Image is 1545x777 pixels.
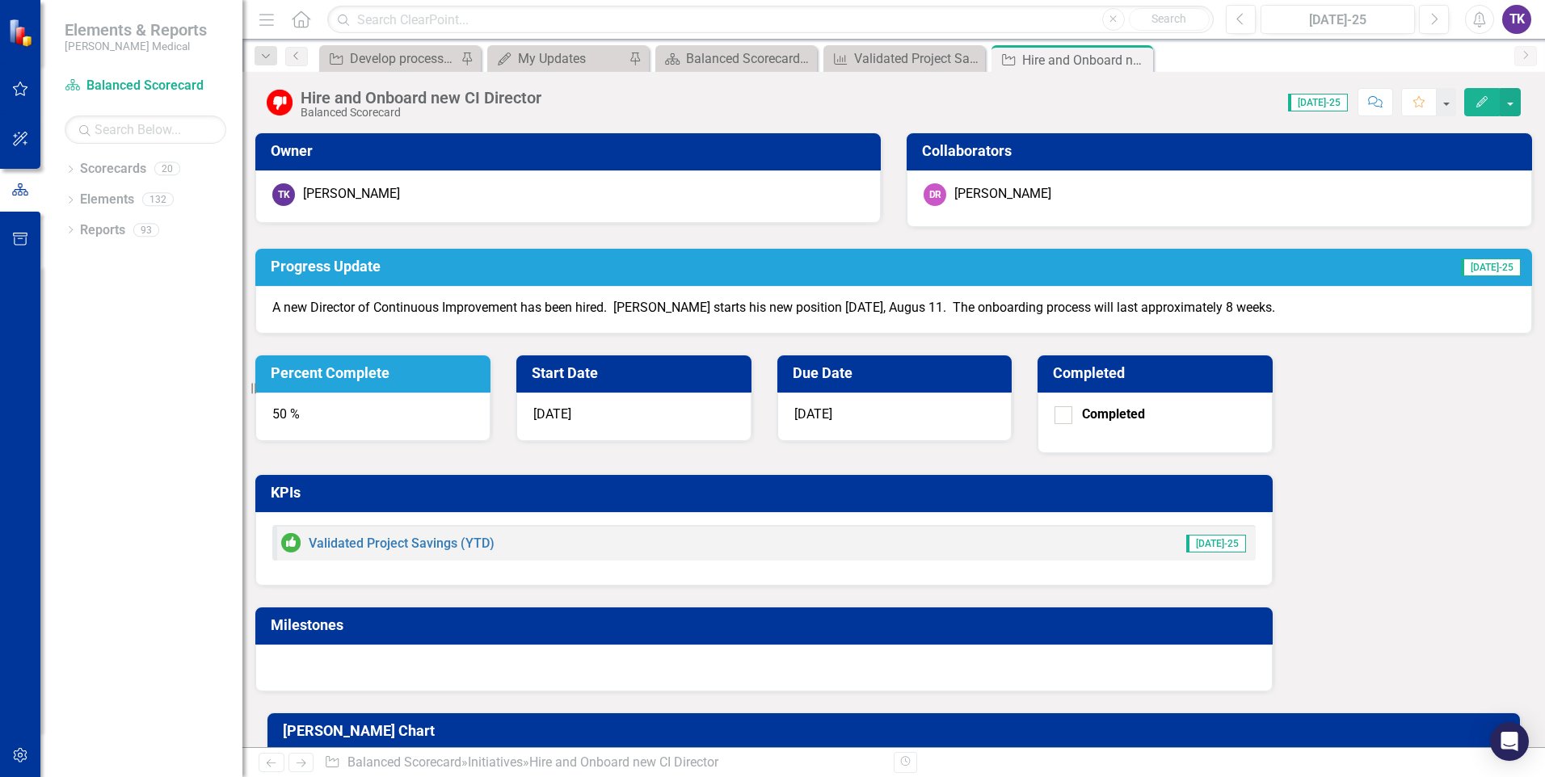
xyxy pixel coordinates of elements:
h3: Percent Complete [271,365,481,381]
a: Scorecards [80,160,146,178]
a: Balanced Scorecard [65,77,226,95]
div: [PERSON_NAME] [954,185,1051,204]
button: [DATE]-25 [1261,5,1415,34]
h3: [PERSON_NAME] Chart [283,723,1510,739]
div: 20 [154,162,180,176]
span: [DATE]-25 [1461,258,1521,276]
div: [DATE]-25 [1266,10,1409,30]
h3: KPIs [271,485,1263,501]
button: TK [1502,5,1531,34]
a: Elements [80,191,134,209]
div: 132 [142,193,174,207]
img: On or Above Target [281,533,301,552]
div: DR [924,183,946,206]
div: Validated Project Savings (YTD) [854,48,981,69]
div: Hire and Onboard new CI Director [301,89,541,107]
div: Develop process/capability to leverage projects across locations [350,48,457,69]
div: Hire and Onboard new CI Director [1022,50,1149,70]
span: [DATE] [533,406,571,422]
div: » » [324,754,882,772]
a: Reports [80,221,125,240]
h3: Milestones [271,617,1263,633]
h3: Due Date [793,365,1003,381]
span: [DATE]-25 [1288,94,1348,111]
small: [PERSON_NAME] Medical [65,40,207,52]
h3: Progress Update [271,258,1074,275]
a: Initiatives [468,754,523,770]
a: Balanced Scorecard Welcome Page [659,48,813,69]
div: TK [272,183,295,206]
div: 50 % [255,393,490,441]
input: Search Below... [65,115,226,144]
h3: Completed [1053,365,1263,381]
span: [DATE]-25 [1186,535,1246,552]
a: My Updates [491,48,625,69]
span: Search [1151,12,1186,25]
h3: Owner [271,143,871,159]
a: Validated Project Savings (YTD) [309,535,495,551]
div: Open Intercom Messenger [1490,722,1529,761]
div: Balanced Scorecard [301,107,541,119]
div: Completed [1082,405,1145,424]
h3: Start Date [532,365,742,381]
h3: Collaborators [922,143,1522,159]
div: Balanced Scorecard Welcome Page [686,48,813,69]
input: Search ClearPoint... [327,6,1214,34]
a: Balanced Scorecard [347,754,461,770]
img: Below Target [267,90,293,115]
div: My Updates [518,48,625,69]
p: A new Director of Continuous Improvement has been hired. [PERSON_NAME] starts his new position [D... [272,299,1515,317]
a: Validated Project Savings (YTD) [827,48,981,69]
span: [DATE] [794,406,832,422]
span: Elements & Reports [65,20,207,40]
button: Search [1129,8,1210,31]
div: Hire and Onboard new CI Director [529,754,718,770]
div: [PERSON_NAME] [303,185,400,204]
div: 93 [133,223,159,237]
img: ClearPoint Strategy [8,19,36,47]
a: Develop process/capability to leverage projects across locations [323,48,457,69]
